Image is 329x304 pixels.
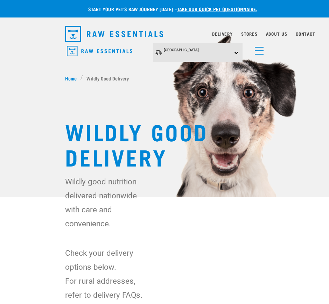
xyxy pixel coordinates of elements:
a: take our quick pet questionnaire. [177,8,257,10]
a: Contact [296,33,315,35]
a: About Us [266,33,287,35]
img: Raw Essentials Logo [65,26,163,42]
a: Delivery [212,33,232,35]
p: Check your delivery options below. For rural addresses, refer to delivery FAQs. [65,246,145,302]
img: Raw Essentials Logo [67,46,132,57]
img: van-moving.png [155,50,162,55]
p: Wildly good nutrition delivered nationwide with care and convenience. [65,175,145,231]
span: [GEOGRAPHIC_DATA] [164,48,199,52]
a: menu [251,43,264,55]
h1: Wildly Good Delivery [65,119,264,169]
a: Stores [241,33,258,35]
a: Home [65,75,80,82]
nav: breadcrumbs [65,75,264,82]
nav: dropdown navigation [59,23,269,45]
span: Home [65,75,77,82]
